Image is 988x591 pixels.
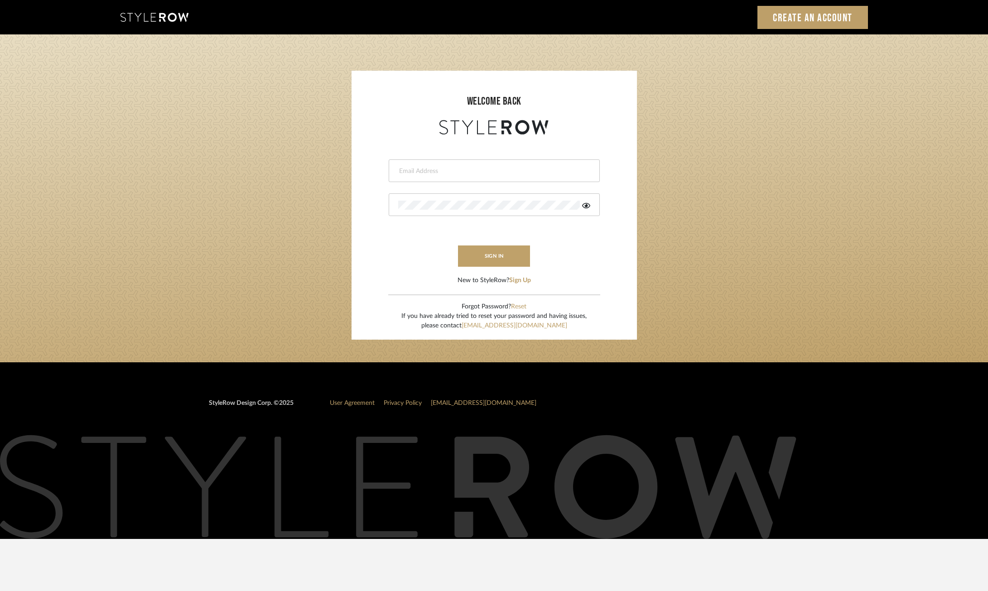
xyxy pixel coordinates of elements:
[509,276,531,285] button: Sign Up
[330,400,375,406] a: User Agreement
[458,276,531,285] div: New to StyleRow?
[401,302,587,312] div: Forgot Password?
[431,400,536,406] a: [EMAIL_ADDRESS][DOMAIN_NAME]
[511,302,526,312] button: Reset
[398,167,588,176] input: Email Address
[458,245,530,267] button: sign in
[361,93,628,110] div: welcome back
[462,322,567,329] a: [EMAIL_ADDRESS][DOMAIN_NAME]
[757,6,868,29] a: Create an Account
[401,312,587,331] div: If you have already tried to reset your password and having issues, please contact
[384,400,422,406] a: Privacy Policy
[209,399,294,415] div: StyleRow Design Corp. ©2025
